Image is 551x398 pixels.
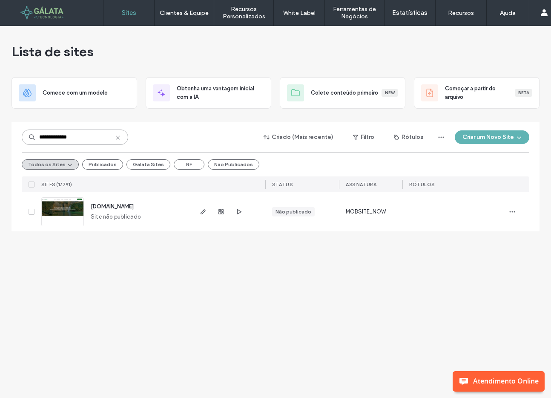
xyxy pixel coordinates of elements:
span: Sites (1/791) [41,182,72,187]
label: White Label [283,9,316,17]
label: Clientes & Equipe [160,9,209,17]
div: Não publicado [275,208,311,216]
a: [DOMAIN_NAME] [91,203,134,210]
span: MOBSITE_NOW [346,208,386,216]
div: New [382,89,398,97]
span: Rótulos [409,182,435,187]
span: Assinatura [346,182,376,187]
button: Nao Publicados [208,159,259,170]
button: Rótulos [386,130,431,144]
label: Ferramentas de Negócios [325,6,384,20]
label: Recursos Personalizados [214,6,273,20]
button: Filtro [344,130,383,144]
button: Criar um Novo Site [455,130,529,144]
div: Comece com um modelo [11,77,137,109]
label: Estatísticas [392,9,428,17]
div: Beta [515,89,532,97]
span: Ajuda [19,6,41,14]
div: Obtenha uma vantagem inicial com a IA [146,77,271,109]
button: Criado (Mais recente) [256,130,341,144]
span: STATUS [272,182,293,187]
span: Começar a partir do arquivo [445,84,515,101]
button: Todos os Sites [22,159,79,170]
div: Colete conteúdo primeiroNew [280,77,405,109]
button: Publicados [82,159,123,170]
button: RF [174,159,204,170]
button: Galata Sites [126,159,170,170]
span: Atendimento Online [473,371,545,386]
span: Colete conteúdo primeiro [311,89,378,97]
span: Obtenha uma vantagem inicial com a IA [177,84,264,101]
span: Lista de sites [11,43,94,60]
label: Recursos [448,9,474,17]
div: Começar a partir do arquivoBeta [414,77,540,109]
span: Site não publicado [91,213,141,221]
span: Comece com um modelo [43,89,108,97]
label: Sites [122,9,136,17]
label: Ajuda [500,9,516,17]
